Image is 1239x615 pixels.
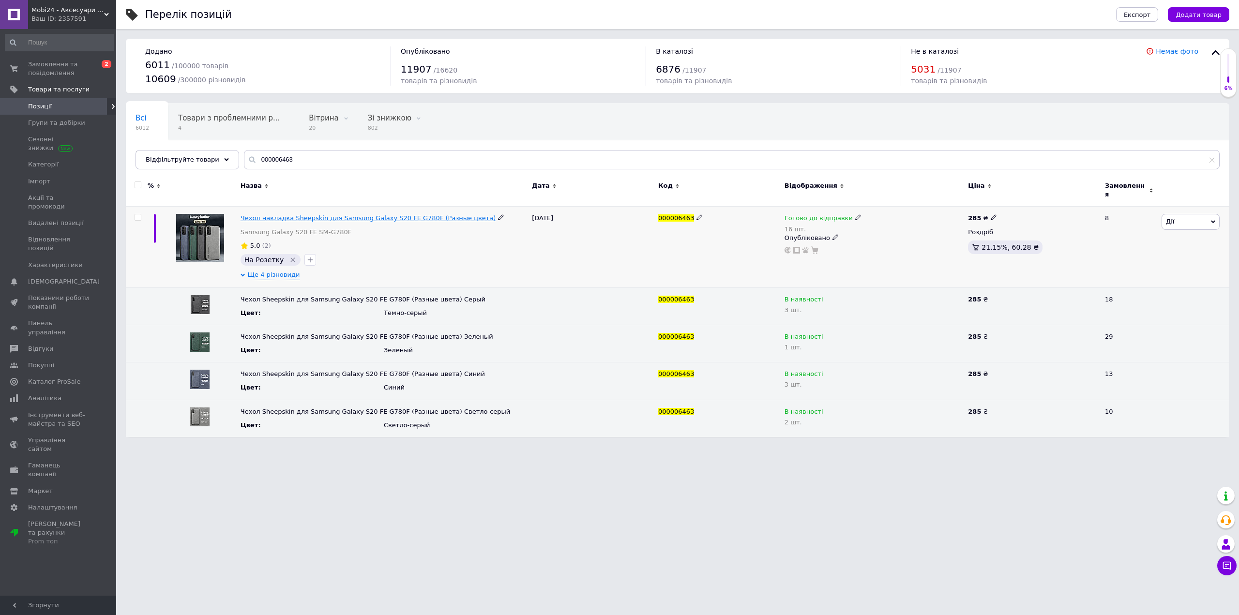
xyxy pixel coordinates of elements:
div: Роздріб [968,228,1097,237]
div: Зеленый [384,346,527,355]
img: Чехол накладка Sheepskin для Samsung Galaxy S20 FE G780F (Разные цвета) [176,214,224,262]
span: Відгуки [28,345,53,353]
span: Код [658,181,673,190]
span: На Розетку [244,256,284,264]
span: Ціна [968,181,984,190]
div: Опубліковано [785,234,964,242]
button: Додати товар [1168,7,1229,22]
span: Додати товар [1176,11,1222,18]
span: / 100000 товарів [172,62,228,70]
span: 5031 [911,63,936,75]
div: ₴ [968,295,1097,304]
div: Ваш ID: 2357591 [31,15,116,23]
span: / 300000 різновидів [178,76,246,84]
div: 6% [1221,85,1236,92]
span: Відображення [785,181,837,190]
span: / 11907 [937,66,961,74]
span: Експорт [1124,11,1151,18]
div: ₴ [968,407,1097,416]
div: 8 [1099,207,1159,287]
span: В наявності [785,408,823,418]
span: Відновлення позицій [28,235,90,253]
span: Маркет [28,487,53,495]
span: Додано [145,47,172,55]
img: Чехол Sheepskin для Samsung Galaxy S20 FE G780F (Разные цвета) Синий [190,370,210,389]
div: 13 [1099,362,1159,400]
div: 3 шт. [785,306,964,314]
span: Назва [241,181,262,190]
span: / 16620 [434,66,457,74]
div: 3 шт. [785,381,964,388]
span: Дата [532,181,550,190]
span: 802 [368,124,411,132]
span: Зі знижкою [368,114,411,122]
span: Замовлення [1105,181,1147,199]
span: (2) [262,242,271,249]
span: Відфільтруйте товари [146,156,219,163]
div: 1 шт. [785,344,964,351]
button: Чат з покупцем [1217,556,1237,575]
span: Дії [1166,218,1174,225]
span: 4 [178,124,280,132]
div: Цвет : [241,421,291,430]
div: [DATE] [529,207,656,287]
div: Цвет : [241,383,291,392]
span: 000006463 [658,333,694,340]
span: Характеристики [28,261,83,270]
a: Samsung Galaxy S20 FE SM-G780F [241,228,351,237]
span: 21.15%, 60.28 ₴ [982,243,1039,251]
span: 20 [309,124,338,132]
img: Чехол Sheepskin для Samsung Galaxy S20 FE G780F (Разные цвета) Светло-серый [190,407,210,426]
span: Чехол Sheepskin для Samsung Galaxy S20 FE G780F (Разные цвета) Синий [241,370,485,377]
span: Видалені позиції [28,219,84,227]
div: Prom топ [28,537,90,546]
span: Не в каталозі [911,47,959,55]
div: Перелік позицій [145,10,232,20]
span: 000006463 [658,214,694,222]
span: товарів та різновидів [911,77,987,85]
span: Замовлення та повідомлення [28,60,90,77]
span: В наявності [785,333,823,343]
div: 10 [1099,400,1159,437]
div: 29 [1099,325,1159,362]
span: Панель управління [28,319,90,336]
img: Чехол Sheepskin для Samsung Galaxy S20 FE G780F (Разные цвета) Серый [191,295,210,314]
button: Експорт [1116,7,1159,22]
span: 11907 [401,63,432,75]
span: Ще 4 різновиди [248,270,300,280]
div: Цвет : [241,309,291,317]
b: 285 [968,333,981,340]
span: Всі [136,114,147,122]
span: 000006463 [658,296,694,303]
div: Темно-серый [384,309,527,317]
span: В наявності [785,370,823,380]
div: Товари з проблемними різновидами [168,104,299,140]
span: 5.0 [250,242,260,249]
span: Вітрина [309,114,338,122]
span: Управління сайтом [28,436,90,453]
span: Позиції [28,102,52,111]
a: Чехол накладка Sheepskin для Samsung Galaxy S20 FE G780F (Разные цвета) [241,214,496,222]
span: товарів та різновидів [401,77,477,85]
span: 000006463 [658,370,694,377]
span: Каталог ProSale [28,377,80,386]
span: Аналітика [28,394,61,403]
span: Опубліковано [401,47,450,55]
b: 285 [968,214,981,222]
div: 2 шт. [785,419,964,426]
span: В наявності [785,296,823,306]
span: 6011 [145,59,170,71]
svg: Видалити мітку [289,256,297,264]
span: Акції та промокоди [28,194,90,211]
span: Інструменти веб-майстра та SEO [28,411,90,428]
span: Групи та добірки [28,119,85,127]
b: 285 [968,408,981,415]
b: 285 [968,370,981,377]
span: Категорії [28,160,59,169]
span: Налаштування [28,503,77,512]
input: Пошук [5,34,114,51]
b: 285 [968,296,981,303]
span: товарів та різновидів [656,77,732,85]
input: Пошук по назві позиції, артикулу і пошуковим запитам [244,150,1220,169]
span: Товари та послуги [28,85,90,94]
